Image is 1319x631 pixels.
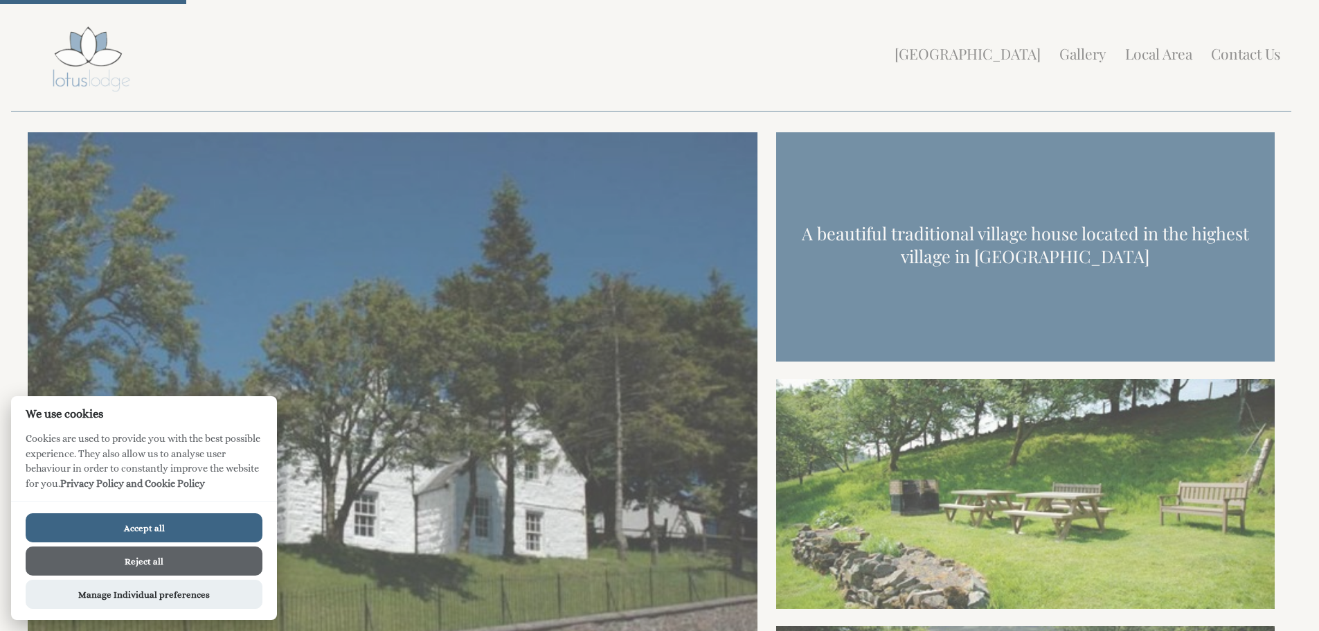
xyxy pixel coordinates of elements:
img: DSC_9917.original.full.jpg [776,379,1275,625]
h1: A beautiful traditional village house located in the highest village in [GEOGRAPHIC_DATA] [781,222,1270,267]
a: Privacy Policy and Cookie Policy [60,478,205,489]
a: Contact Us [1211,44,1280,63]
button: Accept all [26,513,262,542]
h2: We use cookies [11,407,277,420]
button: Manage Individual preferences [26,580,262,609]
button: Reject all [26,546,262,576]
a: Local Area [1125,44,1192,63]
a: [GEOGRAPHIC_DATA] [895,44,1041,63]
img: Lotus Lodge [19,22,158,98]
p: Cookies are used to provide you with the best possible experience. They also allow us to analyse ... [11,432,277,501]
a: Gallery [1059,44,1106,63]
